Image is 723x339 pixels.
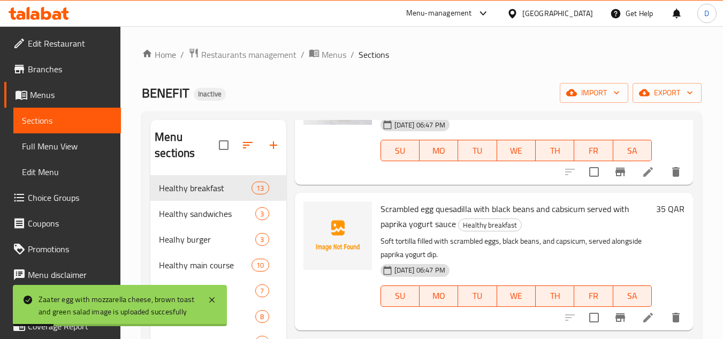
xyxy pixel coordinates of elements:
a: Menu disclaimer [4,262,121,288]
span: SU [385,288,415,304]
span: Healthy breakfast [459,219,521,231]
a: Edit Menu [13,159,121,185]
span: D [704,7,709,19]
span: FR [579,143,608,159]
div: Healthy main course10 [150,252,286,278]
a: Edit menu item [642,165,654,178]
button: TU [458,140,497,161]
li: / [351,48,354,61]
a: Branches [4,56,121,82]
span: Branches [28,63,112,76]
div: Menu-management [406,7,472,20]
p: Soft tortilla filled with scrambled eggs, black beans, and capsicum, served alongside paprika yog... [380,235,652,261]
div: Zaater egg with mozzarella cheese, brown toast and green salad image is uploaded succesfully [39,293,197,318]
span: Healthy breakfast [159,182,252,194]
a: Promotions [4,236,121,262]
div: items [255,207,269,220]
li: / [301,48,305,61]
span: 8 [256,312,268,322]
button: export [633,83,702,103]
a: Sections [13,108,121,133]
span: 3 [256,209,268,219]
span: Coverage Report [28,320,112,333]
div: items [255,233,269,246]
button: FR [574,140,613,161]
span: WE [501,288,531,304]
li: / [180,48,184,61]
button: import [560,83,628,103]
div: Healthy breakfast13 [150,175,286,201]
span: Edit Restaurant [28,37,112,50]
a: Upsell [4,288,121,313]
span: SA [618,143,648,159]
span: Menu disclaimer [28,268,112,281]
span: WE [501,143,531,159]
span: Menus [322,48,346,61]
a: Edit Restaurant [4,31,121,56]
span: TH [540,143,570,159]
a: Choice Groups [4,185,121,210]
span: TH [540,288,570,304]
button: WE [497,285,536,307]
a: Menus [309,48,346,62]
span: 10 [252,260,268,270]
div: Healthy breakfast [458,219,522,231]
a: Menus [4,82,121,108]
span: Healhy burger [159,233,255,246]
span: Sections [359,48,389,61]
span: MO [424,288,454,304]
span: SA [618,288,648,304]
button: FR [574,285,613,307]
button: TH [536,285,574,307]
span: [DATE] 06:47 PM [390,265,450,275]
span: Inactive [194,89,226,99]
span: Full Menu View [22,140,112,153]
span: Restaurants management [201,48,296,61]
a: Full Menu View [13,133,121,159]
a: Coverage Report [4,313,121,339]
button: MO [420,140,458,161]
a: Coupons [4,210,121,236]
div: Healthy sandwiches3 [150,201,286,227]
span: import [568,86,620,100]
div: Pasta [159,284,255,297]
h2: Menu sections [155,129,218,161]
span: TU [462,143,492,159]
div: Pasta7 [150,278,286,304]
button: Branch-specific-item [607,159,633,185]
span: Edit Menu [22,165,112,178]
span: export [641,86,693,100]
button: SU [380,285,420,307]
span: Menus [30,88,112,101]
span: Promotions [28,243,112,255]
button: WE [497,140,536,161]
button: Branch-specific-item [607,305,633,330]
span: MO [424,143,454,159]
span: Sections [22,114,112,127]
button: delete [663,159,689,185]
span: Select to update [583,306,605,329]
span: Select to update [583,161,605,183]
button: SA [613,285,652,307]
a: Home [142,48,176,61]
span: Healthy sandwiches [159,207,255,220]
span: [DATE] 06:47 PM [390,120,450,130]
img: Scrambled egg quesadilla with black beans and cabsicum served with paprika yogurt sauce [303,201,372,270]
span: 7 [256,286,268,296]
button: TH [536,140,574,161]
nav: breadcrumb [142,48,702,62]
button: delete [663,305,689,330]
span: 13 [252,183,268,193]
button: MO [420,285,458,307]
span: Choice Groups [28,191,112,204]
span: Scrambled egg quesadilla with black beans and cabsicum served with paprika yogurt sauce [380,201,629,232]
span: Healthy main course [159,259,252,272]
a: Restaurants management [188,48,296,62]
div: [GEOGRAPHIC_DATA] [522,7,593,19]
div: items [255,310,269,323]
a: Edit menu item [642,311,654,324]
